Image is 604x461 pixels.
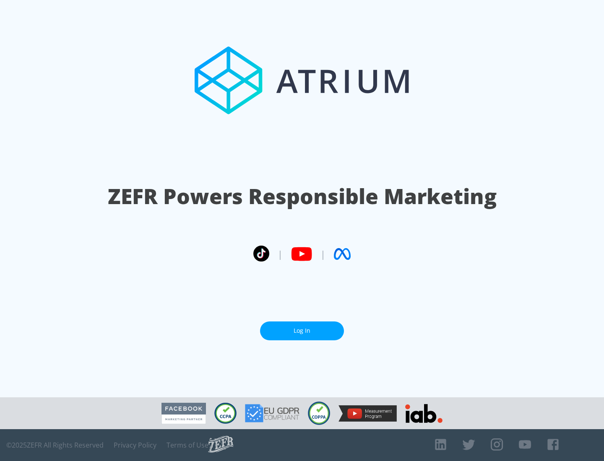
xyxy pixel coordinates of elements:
img: CCPA Compliant [214,403,237,424]
span: | [320,248,325,260]
a: Privacy Policy [114,441,156,449]
h1: ZEFR Powers Responsible Marketing [108,182,497,211]
img: GDPR Compliant [245,404,299,422]
img: IAB [405,404,443,423]
span: | [278,248,283,260]
img: YouTube Measurement Program [338,405,397,422]
img: Facebook Marketing Partner [161,403,206,424]
img: COPPA Compliant [308,401,330,425]
a: Log In [260,321,344,340]
a: Terms of Use [167,441,208,449]
span: © 2025 ZEFR All Rights Reserved [6,441,104,449]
